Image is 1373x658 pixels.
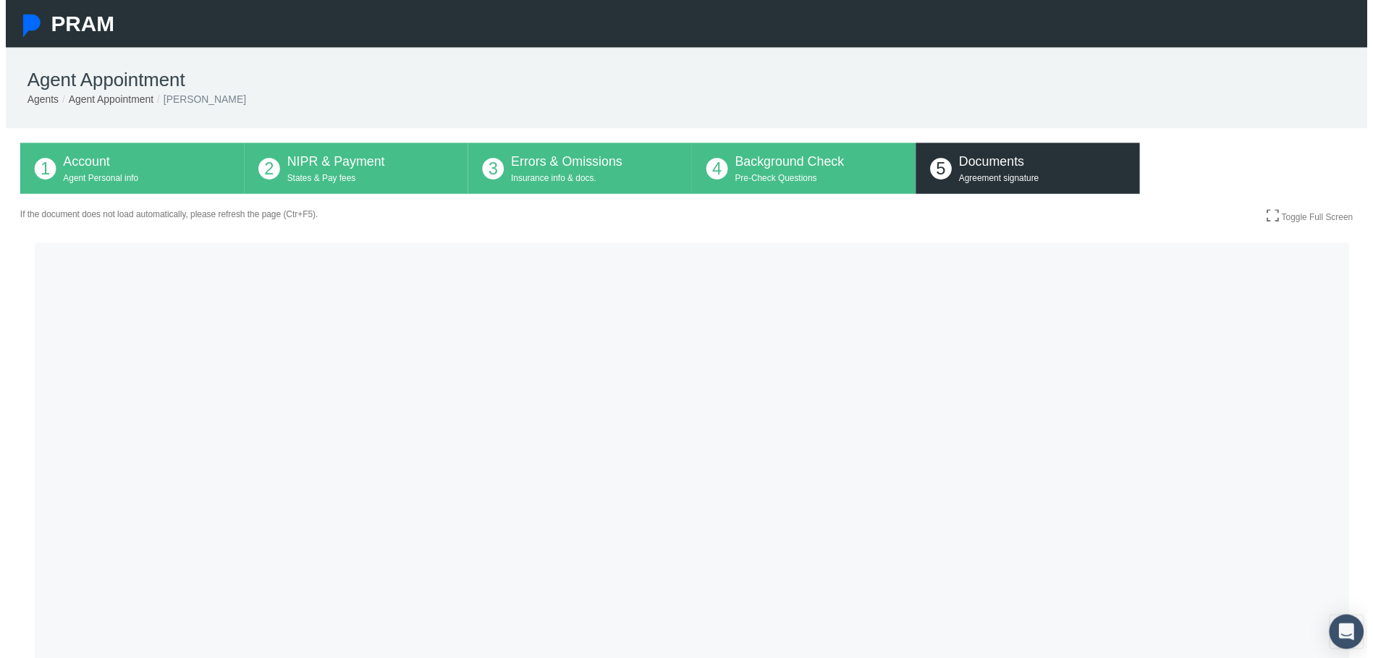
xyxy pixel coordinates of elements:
p: Pre-Check Questions [735,173,903,187]
span: Errors & Omissions [510,156,622,170]
span: Account [58,156,105,170]
p: Insurance info & docs. [510,173,677,187]
span: 5 [932,159,954,181]
span: PRAM [46,12,109,35]
span: NIPR & Payment [284,156,382,170]
li: Agent Appointment [54,92,149,108]
span: Toggle Full Screen [1284,214,1359,224]
span: 1 [29,159,51,181]
img: Pram Partner [14,14,38,38]
h1: Agent Appointment [22,69,1362,92]
li: Agents [22,92,54,108]
p: Agreement signature [961,173,1129,187]
a: Toggle Full Screen [1272,211,1359,224]
p: Agent Personal info [58,173,226,187]
span: Documents [961,156,1027,170]
p: States & Pay fees [284,173,452,187]
h6: If the document does not load automatically, please refresh the page (Ctr+F5). [14,211,1369,222]
div: Open Intercom Messenger [1335,620,1369,654]
span: Background Check [735,156,845,170]
span: 2 [255,159,276,181]
span: 3 [481,159,502,181]
li: [PERSON_NAME] [149,92,242,108]
span: 4 [706,159,728,181]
